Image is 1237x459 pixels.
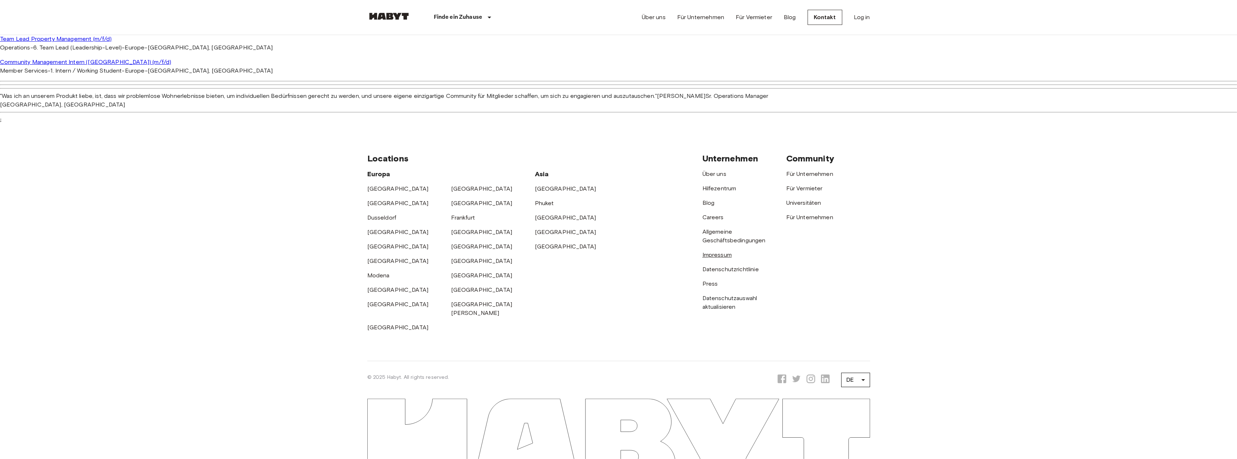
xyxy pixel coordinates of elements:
span: Unternehmen [702,153,758,164]
a: Hilfezentrum [702,185,736,192]
a: [GEOGRAPHIC_DATA] [367,200,429,207]
span: 6. Team Lead (Leadership-Level) [33,44,122,51]
a: Über uns [642,13,666,22]
span: Europe [125,44,144,51]
a: Blog [702,199,715,206]
a: [GEOGRAPHIC_DATA] [535,243,596,250]
a: Für Vermieter [786,185,823,192]
a: Kontakt [808,10,842,25]
a: [GEOGRAPHIC_DATA] [367,229,429,235]
span: Europa [367,170,390,178]
a: [GEOGRAPHIC_DATA] [451,200,512,207]
span: [PERSON_NAME] [657,92,705,99]
img: Habyt [367,13,411,20]
a: [GEOGRAPHIC_DATA] [451,257,512,264]
a: [GEOGRAPHIC_DATA][PERSON_NAME] [451,301,512,316]
a: Über uns [702,170,726,177]
a: [GEOGRAPHIC_DATA] [535,185,596,192]
a: [GEOGRAPHIC_DATA] [367,286,429,293]
a: Datenschutzrichtlinie [702,266,759,273]
a: Press [702,280,718,287]
a: [GEOGRAPHIC_DATA] [451,185,512,192]
a: [GEOGRAPHIC_DATA] [367,324,429,331]
p: Finde ein Zuhause [434,13,483,22]
span: [GEOGRAPHIC_DATA], [GEOGRAPHIC_DATA] [148,44,273,51]
a: [GEOGRAPHIC_DATA] [367,243,429,250]
a: Für Unternehmen [677,13,724,22]
span: © 2025 Habyt. All rights reserved. [367,374,449,380]
a: [GEOGRAPHIC_DATA] [367,185,429,192]
a: Für Vermieter [736,13,772,22]
span: 1. Intern / Working Student [51,67,122,74]
span: Locations [367,153,408,164]
a: Careers [702,214,724,221]
a: Für Unternehmen [786,170,833,177]
a: [GEOGRAPHIC_DATA] [451,243,512,250]
a: [GEOGRAPHIC_DATA] [451,272,512,279]
span: Community [786,153,834,164]
a: [GEOGRAPHIC_DATA] [367,301,429,308]
a: [GEOGRAPHIC_DATA] [535,229,596,235]
a: [GEOGRAPHIC_DATA] [451,286,512,293]
a: [GEOGRAPHIC_DATA] [451,229,512,235]
a: Modena [367,272,390,279]
a: Universitäten [786,199,821,206]
a: [GEOGRAPHIC_DATA] [535,214,596,221]
a: Phuket [535,200,554,207]
span: [GEOGRAPHIC_DATA], [GEOGRAPHIC_DATA] [148,67,273,74]
a: Datenschutzauswahl aktualisieren [702,295,757,310]
a: Impressum [702,251,732,258]
a: Frankfurt [451,214,475,221]
a: Log in [854,13,870,22]
span: Asia [535,170,549,178]
a: Dusseldorf [367,214,397,221]
span: Europe [125,67,145,74]
a: Für Unternehmen [786,214,833,221]
a: [GEOGRAPHIC_DATA] [367,257,429,264]
div: DE [841,370,870,390]
a: Blog [784,13,796,22]
a: Allgemeine Geschäftsbedingungen [702,228,766,244]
